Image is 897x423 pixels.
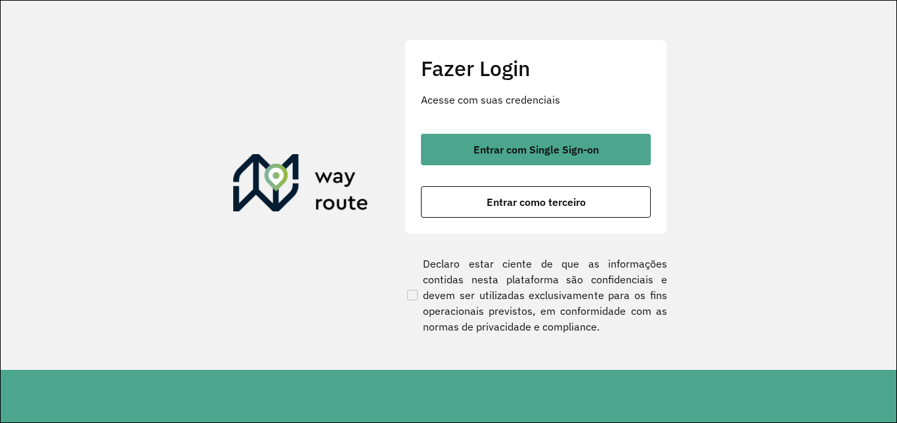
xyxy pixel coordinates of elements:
[421,186,651,218] button: button
[233,154,368,217] img: Roteirizador AmbevTech
[487,197,586,207] span: Entrar como terceiro
[405,256,667,334] label: Declaro estar ciente de que as informações contidas nesta plataforma são confidenciais e devem se...
[473,144,599,155] span: Entrar com Single Sign-on
[421,134,651,165] button: button
[421,92,651,108] p: Acesse com suas credenciais
[421,56,651,81] h2: Fazer Login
